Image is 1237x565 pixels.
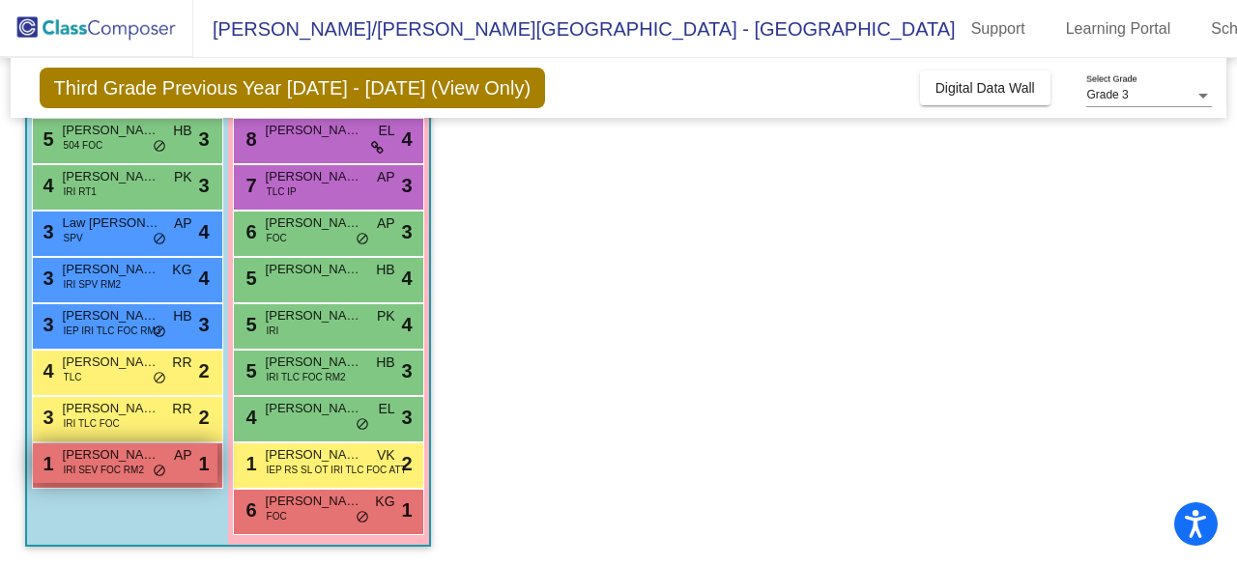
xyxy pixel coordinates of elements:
[266,492,362,511] span: [PERSON_NAME]
[266,213,362,233] span: [PERSON_NAME]
[242,453,257,474] span: 1
[401,495,412,524] span: 1
[242,314,257,335] span: 5
[401,310,412,339] span: 4
[356,232,369,247] span: do_not_disturb_alt
[63,167,159,186] span: [PERSON_NAME]
[401,171,412,200] span: 3
[920,71,1050,105] button: Digital Data Wall
[39,175,54,196] span: 4
[356,510,369,525] span: do_not_disturb_alt
[376,353,394,373] span: HB
[198,449,209,478] span: 1
[153,139,166,155] span: do_not_disturb_alt
[63,306,159,325] span: [PERSON_NAME]
[401,217,412,246] span: 3
[378,399,394,419] span: EL
[377,167,395,187] span: AP
[198,171,209,200] span: 3
[267,184,297,199] span: TLC IP
[39,268,54,289] span: 3
[198,403,209,432] span: 2
[153,371,166,386] span: do_not_disturb_alt
[378,121,394,141] span: EL
[64,416,120,431] span: IRI TLC FOC
[242,128,257,150] span: 8
[153,232,166,247] span: do_not_disturb_alt
[267,463,407,477] span: IEP RS SL OT IRI TLC FOC ATT
[64,231,83,245] span: SPV
[242,268,257,289] span: 5
[63,353,159,372] span: [PERSON_NAME]
[266,121,362,140] span: [PERSON_NAME]
[39,360,54,381] span: 4
[64,463,144,477] span: IRI SEV FOC RM2
[153,464,166,479] span: do_not_disturb_alt
[40,68,546,108] span: Third Grade Previous Year [DATE] - [DATE] (View Only)
[39,314,54,335] span: 3
[63,121,159,140] span: [PERSON_NAME]
[39,128,54,150] span: 5
[172,260,191,280] span: KG
[267,231,287,245] span: FOC
[172,399,191,419] span: RR
[64,184,97,199] span: IRI RT1
[266,353,362,372] span: [PERSON_NAME]
[63,213,159,233] span: Law [PERSON_NAME]
[377,213,395,234] span: AP
[401,125,412,154] span: 4
[153,325,166,340] span: do_not_disturb_alt
[377,306,395,326] span: PK
[39,221,54,242] span: 3
[401,449,412,478] span: 2
[64,138,103,153] span: 504 FOC
[63,260,159,279] span: [PERSON_NAME]
[172,353,191,373] span: RR
[64,324,161,338] span: IEP IRI TLC FOC RM3
[242,499,257,521] span: 6
[1050,14,1187,44] a: Learning Portal
[375,492,394,512] span: KG
[64,370,82,384] span: TLC
[266,167,362,186] span: [PERSON_NAME]
[198,125,209,154] span: 3
[173,306,191,326] span: HB
[174,213,192,234] span: AP
[198,264,209,293] span: 4
[267,324,279,338] span: IRI
[174,445,192,466] span: AP
[242,407,257,428] span: 4
[174,167,192,187] span: PK
[266,306,362,325] span: [PERSON_NAME]
[935,80,1035,96] span: Digital Data Wall
[267,370,346,384] span: IRI TLC FOC RM2
[39,453,54,474] span: 1
[173,121,191,141] span: HB
[266,260,362,279] span: [PERSON_NAME]
[242,221,257,242] span: 6
[401,264,412,293] span: 4
[266,445,362,465] span: [PERSON_NAME]
[266,399,362,418] span: [PERSON_NAME]
[63,399,159,418] span: [PERSON_NAME]
[377,445,395,466] span: VK
[39,407,54,428] span: 3
[198,356,209,385] span: 2
[401,356,412,385] span: 3
[376,260,394,280] span: HB
[242,360,257,381] span: 5
[63,445,159,465] span: [PERSON_NAME]
[242,175,257,196] span: 7
[267,509,287,523] span: FOC
[64,277,121,292] span: IRI SPV RM2
[1086,88,1128,101] span: Grade 3
[193,14,956,44] span: [PERSON_NAME]/[PERSON_NAME][GEOGRAPHIC_DATA] - [GEOGRAPHIC_DATA]
[956,14,1041,44] a: Support
[401,403,412,432] span: 3
[198,310,209,339] span: 3
[198,217,209,246] span: 4
[356,417,369,433] span: do_not_disturb_alt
